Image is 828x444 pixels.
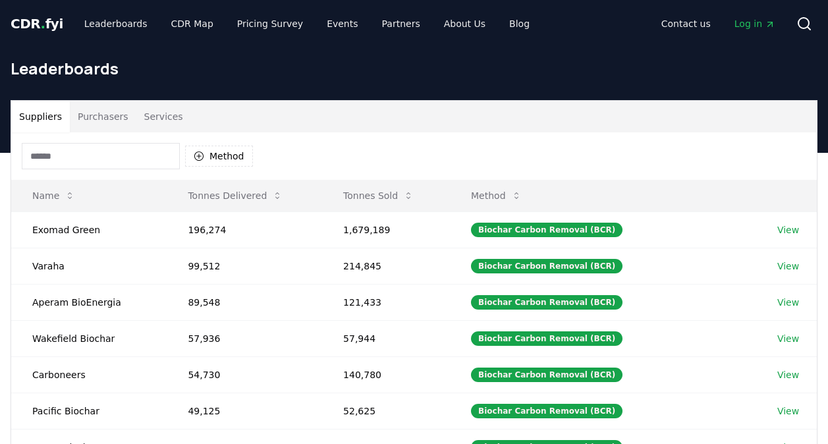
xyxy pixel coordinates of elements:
[322,393,450,429] td: 52,625
[322,284,450,320] td: 121,433
[651,12,786,36] nav: Main
[471,331,622,346] div: Biochar Carbon Removal (BCR)
[322,320,450,356] td: 57,944
[70,101,136,132] button: Purchasers
[136,101,191,132] button: Services
[227,12,314,36] a: Pricing Survey
[11,14,63,33] a: CDR.fyi
[777,332,799,345] a: View
[11,284,167,320] td: Aperam BioEnergia
[41,16,45,32] span: .
[161,12,224,36] a: CDR Map
[777,368,799,381] a: View
[22,182,86,209] button: Name
[651,12,721,36] a: Contact us
[460,182,532,209] button: Method
[185,146,253,167] button: Method
[11,101,70,132] button: Suppliers
[433,12,496,36] a: About Us
[322,356,450,393] td: 140,780
[167,248,322,284] td: 99,512
[11,211,167,248] td: Exomad Green
[471,223,622,237] div: Biochar Carbon Removal (BCR)
[167,356,322,393] td: 54,730
[499,12,540,36] a: Blog
[74,12,540,36] nav: Main
[724,12,786,36] a: Log in
[322,211,450,248] td: 1,679,189
[11,393,167,429] td: Pacific Biochar
[167,320,322,356] td: 57,936
[777,296,799,309] a: View
[734,17,775,30] span: Log in
[471,404,622,418] div: Biochar Carbon Removal (BCR)
[167,211,322,248] td: 196,274
[11,356,167,393] td: Carboneers
[74,12,158,36] a: Leaderboards
[167,393,322,429] td: 49,125
[777,404,799,418] a: View
[177,182,293,209] button: Tonnes Delivered
[333,182,424,209] button: Tonnes Sold
[11,248,167,284] td: Varaha
[316,12,368,36] a: Events
[11,16,63,32] span: CDR fyi
[777,223,799,236] a: View
[471,368,622,382] div: Biochar Carbon Removal (BCR)
[11,320,167,356] td: Wakefield Biochar
[11,58,817,79] h1: Leaderboards
[372,12,431,36] a: Partners
[471,295,622,310] div: Biochar Carbon Removal (BCR)
[777,260,799,273] a: View
[167,284,322,320] td: 89,548
[471,259,622,273] div: Biochar Carbon Removal (BCR)
[322,248,450,284] td: 214,845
